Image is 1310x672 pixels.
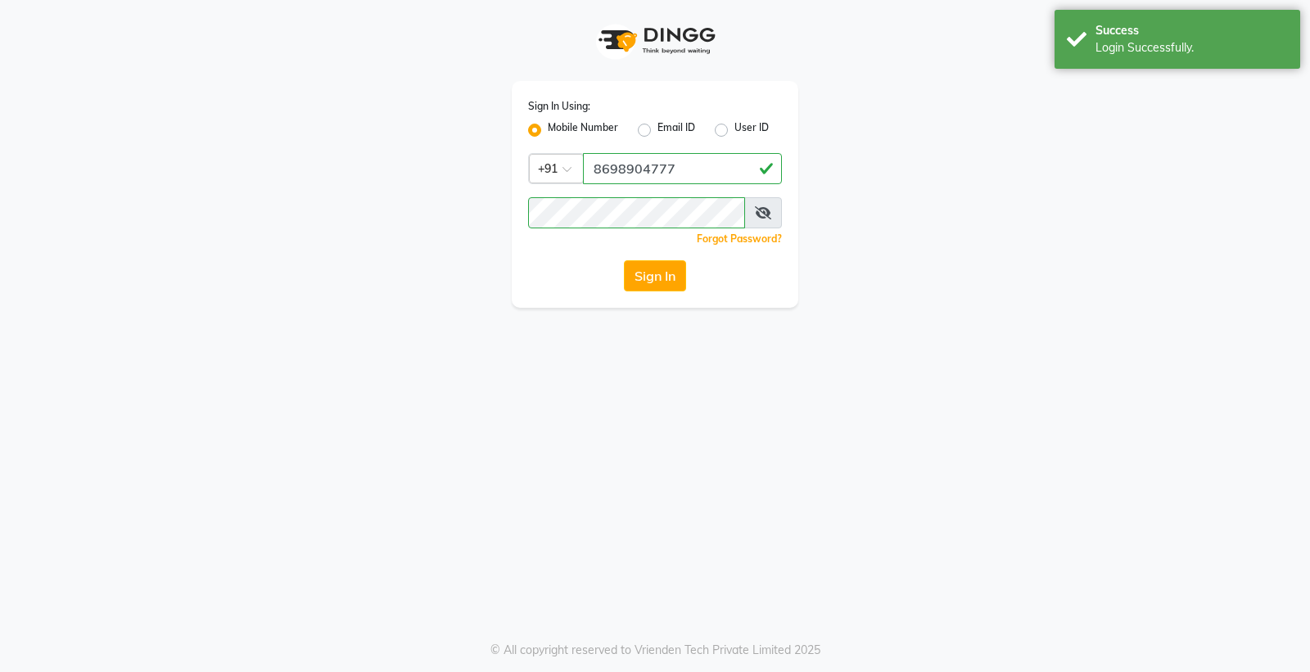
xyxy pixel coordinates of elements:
[657,120,695,140] label: Email ID
[589,16,720,65] img: logo1.svg
[548,120,618,140] label: Mobile Number
[583,153,782,184] input: Username
[528,197,745,228] input: Username
[697,232,782,245] a: Forgot Password?
[734,120,769,140] label: User ID
[1095,39,1288,56] div: Login Successfully.
[528,99,590,114] label: Sign In Using:
[1095,22,1288,39] div: Success
[624,260,686,291] button: Sign In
